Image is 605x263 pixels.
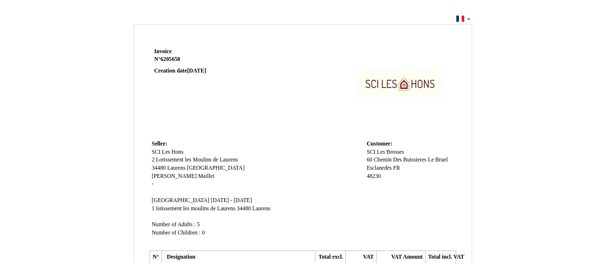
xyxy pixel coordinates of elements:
span: FR [393,165,400,171]
span: [GEOGRAPHIC_DATA] [187,165,244,171]
span: 5 [197,221,200,228]
span: 0 [202,230,205,236]
span: [GEOGRAPHIC_DATA] [152,197,209,204]
span: Esclanedes [367,165,392,171]
span: 34480 [152,165,166,171]
span: SCI [367,149,375,155]
span: [DATE] [187,68,206,74]
span: Number of Children : [152,230,201,236]
span: SCI Les Hons [152,149,184,155]
strong: Creation date [154,68,207,74]
span: - [152,181,154,187]
span: Laurens [167,165,186,171]
span: Number of Adults : [152,221,196,228]
span: [DATE] - [DATE] [211,197,252,204]
img: logo [346,48,454,120]
span: Maillet [198,173,214,179]
span: Seller: [152,141,167,147]
span: 2 Lotissement les Moulins de Laurens [152,157,238,163]
span: 6205658 [161,56,180,62]
span: [PERSON_NAME] [152,173,197,179]
span: 60 Chemin Des Buissieres Le Bruel [367,157,448,163]
span: 48230 [367,173,381,179]
span: 34480 [236,205,251,212]
strong: N° [154,56,270,63]
span: Les Brosses [377,149,404,155]
span: Invoice [154,48,172,55]
span: Customer: [367,141,392,147]
span: Laurens [252,205,271,212]
span: 1 lotissement les moulins de Laurens [152,205,236,212]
